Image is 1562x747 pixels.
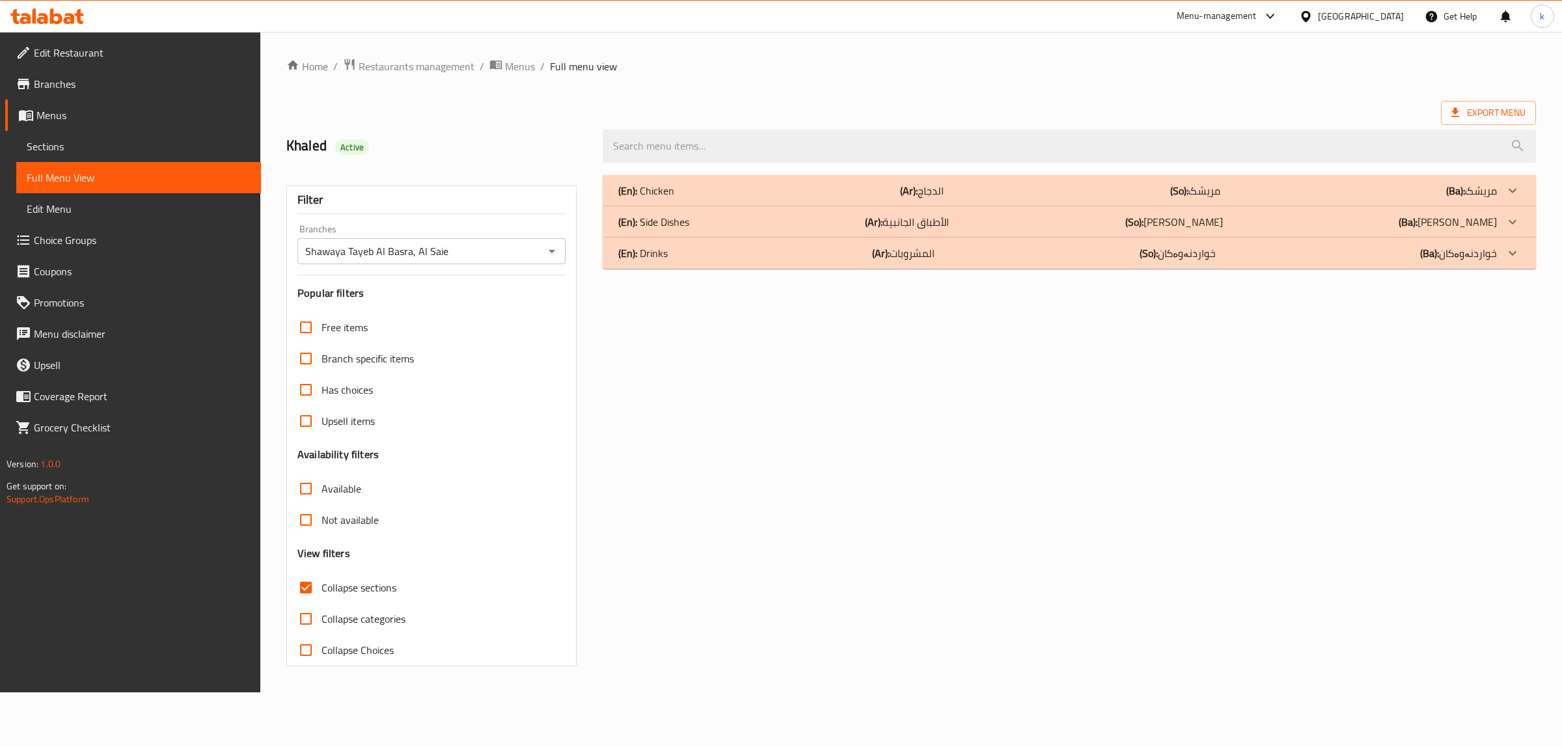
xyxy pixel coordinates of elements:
[603,175,1536,206] div: (En): Chicken(Ar):الدجاج(So):مریشک(Ba):مریشک
[36,107,251,123] span: Menus
[34,76,251,92] span: Branches
[1140,245,1216,261] p: خواردنەوەکان
[7,491,89,508] a: Support.OpsPlatform
[16,131,261,162] a: Sections
[5,224,261,256] a: Choice Groups
[34,264,251,279] span: Coupons
[550,59,617,74] span: Full menu view
[1420,243,1439,263] b: (Ba):
[34,45,251,61] span: Edit Restaurant
[618,183,674,198] p: Chicken
[618,181,637,200] b: (En):
[27,201,251,217] span: Edit Menu
[505,59,535,74] span: Menus
[5,381,261,412] a: Coverage Report
[5,256,261,287] a: Coupons
[5,37,261,68] a: Edit Restaurant
[297,546,350,561] h3: View filters
[297,286,566,301] h3: Popular filters
[1446,181,1465,200] b: (Ba):
[7,455,38,472] span: Version:
[343,58,474,75] a: Restaurants management
[540,59,545,74] li: /
[7,478,66,495] span: Get support on:
[333,59,338,74] li: /
[1446,183,1497,198] p: مریشک
[286,59,328,74] a: Home
[5,68,261,100] a: Branches
[5,412,261,443] a: Grocery Checklist
[34,420,251,435] span: Grocery Checklist
[1441,101,1536,125] span: Export Menu
[1140,243,1158,263] b: (So):
[34,388,251,404] span: Coverage Report
[1170,183,1220,198] p: مریشک
[618,214,689,230] p: Side Dishes
[1318,9,1404,23] div: [GEOGRAPHIC_DATA]
[865,214,949,230] p: الأطباق الجانبية
[359,59,474,74] span: Restaurants management
[34,295,251,310] span: Promotions
[865,212,883,232] b: (Ar):
[27,170,251,185] span: Full Menu View
[618,245,668,261] p: Drinks
[1170,181,1188,200] b: (So):
[40,455,61,472] span: 1.0.0
[322,512,379,528] span: Not available
[335,141,369,154] span: Active
[1399,214,1497,230] p: [PERSON_NAME]
[618,243,637,263] b: (En):
[900,181,918,200] b: (Ar):
[322,382,373,398] span: Has choices
[16,193,261,224] a: Edit Menu
[5,349,261,381] a: Upsell
[34,232,251,248] span: Choice Groups
[489,58,535,75] a: Menus
[322,351,414,366] span: Branch specific items
[322,413,375,429] span: Upsell items
[5,100,261,131] a: Menus
[900,183,944,198] p: الدجاج
[543,242,561,260] button: Open
[1125,212,1144,232] b: (So):
[1125,214,1223,230] p: [PERSON_NAME]
[1177,8,1257,24] div: Menu-management
[34,326,251,342] span: Menu disclaimer
[322,642,394,658] span: Collapse Choices
[1451,105,1526,121] span: Export Menu
[322,580,396,595] span: Collapse sections
[1540,9,1544,23] span: k
[1420,245,1497,261] p: خواردنەوەکان
[872,245,935,261] p: المشروبات
[286,58,1536,75] nav: breadcrumb
[297,447,379,462] h3: Availability filters
[322,611,405,627] span: Collapse categories
[335,139,369,155] div: Active
[872,243,890,263] b: (Ar):
[5,287,261,318] a: Promotions
[603,238,1536,269] div: (En): Drinks(Ar):المشروبات(So):خواردنەوەکان(Ba):خواردنەوەکان
[297,186,566,214] div: Filter
[322,481,361,496] span: Available
[603,206,1536,238] div: (En): Side Dishes(Ar):الأطباق الجانبية(So):[PERSON_NAME](Ba):[PERSON_NAME]
[5,318,261,349] a: Menu disclaimer
[34,357,251,373] span: Upsell
[286,136,587,156] h2: Khaled
[16,162,261,193] a: Full Menu View
[618,212,637,232] b: (En):
[27,139,251,154] span: Sections
[1399,212,1418,232] b: (Ba):
[480,59,484,74] li: /
[603,129,1536,163] input: search
[322,319,368,335] span: Free items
